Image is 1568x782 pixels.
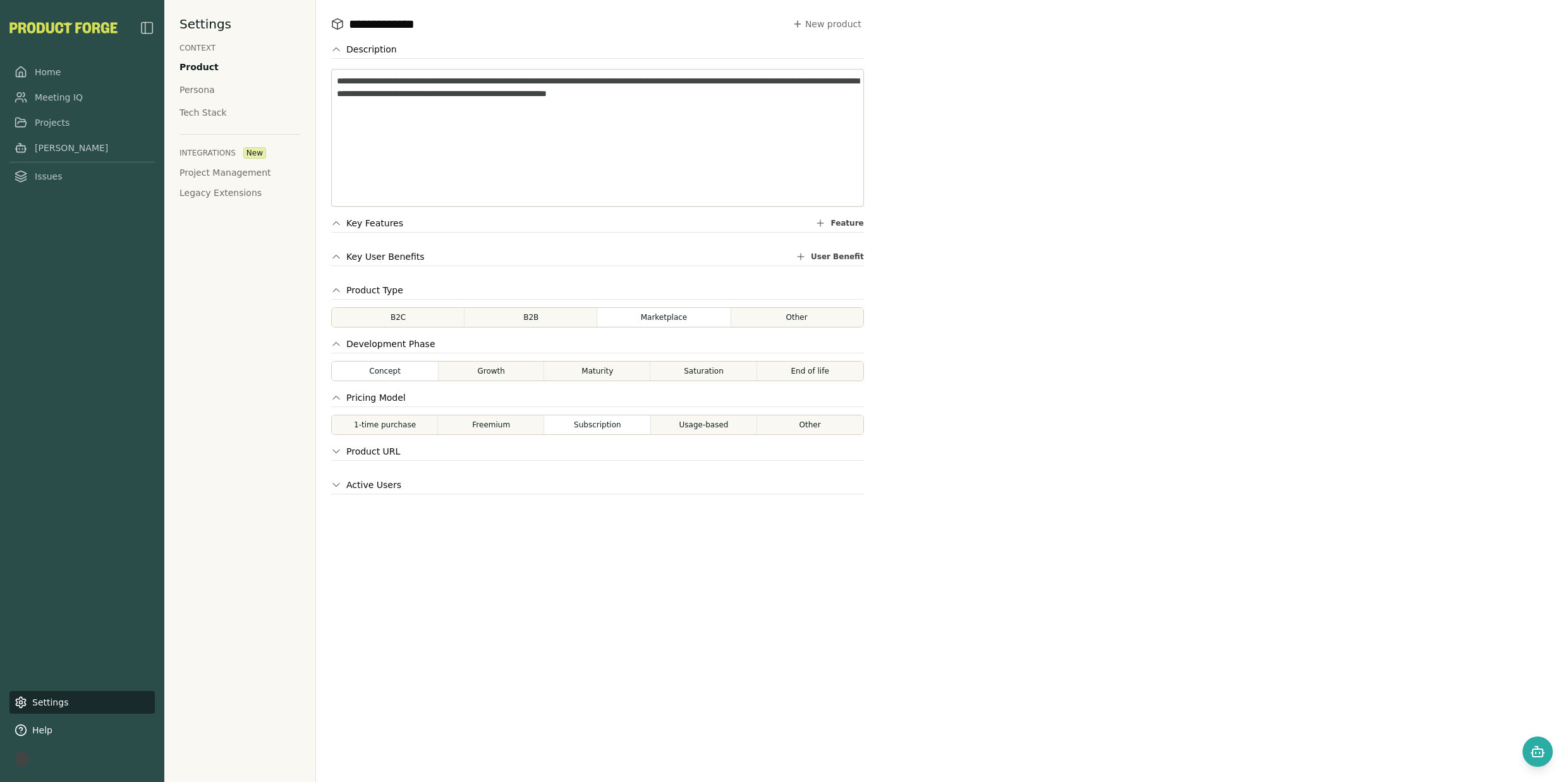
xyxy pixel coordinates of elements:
button: Development Phase [331,338,435,350]
img: Product Forge [9,22,118,34]
button: Legacy Extensions [179,186,262,199]
span: New [243,147,266,159]
button: Product URL [331,445,400,458]
button: B2C [331,307,465,327]
button: Other [757,415,864,435]
button: Product Type [331,284,403,296]
span: Feature [830,218,863,228]
button: Pricing Model [331,391,406,404]
button: New product [790,15,864,33]
button: PF-Logo [9,22,118,34]
button: Feature [815,217,863,229]
button: Usage-based [650,415,757,435]
button: Concept [331,361,439,381]
h1: Settings [179,15,231,33]
button: Maturity [544,361,651,381]
button: 1-time purchase [331,415,439,435]
a: Issues [9,165,155,188]
a: Projects [9,111,155,134]
button: Saturation [650,361,757,381]
button: Key Features [331,217,403,229]
img: sidebar [140,20,155,35]
h2: CONTEXT [179,43,216,53]
div: Tech Stack [179,106,227,119]
h2: INTEGRATIONS [179,148,236,158]
button: Open chat [1522,736,1553,767]
button: Help [9,719,155,742]
button: Key User Benefits [331,250,425,263]
button: Description [331,43,397,56]
button: Active Users [331,479,401,491]
div: Product [179,61,219,73]
a: [PERSON_NAME] [9,137,155,159]
div: Persona [179,83,215,96]
span: User Benefit [811,252,864,262]
button: B2B [464,307,598,327]
button: Project Management [179,166,271,179]
a: Meeting IQ [9,86,155,109]
button: Subscription [544,415,651,435]
button: User Benefit [796,250,864,263]
button: Growth [437,361,545,381]
button: End of life [757,361,864,381]
a: Settings [9,691,155,714]
button: Freemium [437,415,545,435]
a: Home [9,61,155,83]
button: Other [730,307,864,327]
button: Marketplace [597,307,731,327]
